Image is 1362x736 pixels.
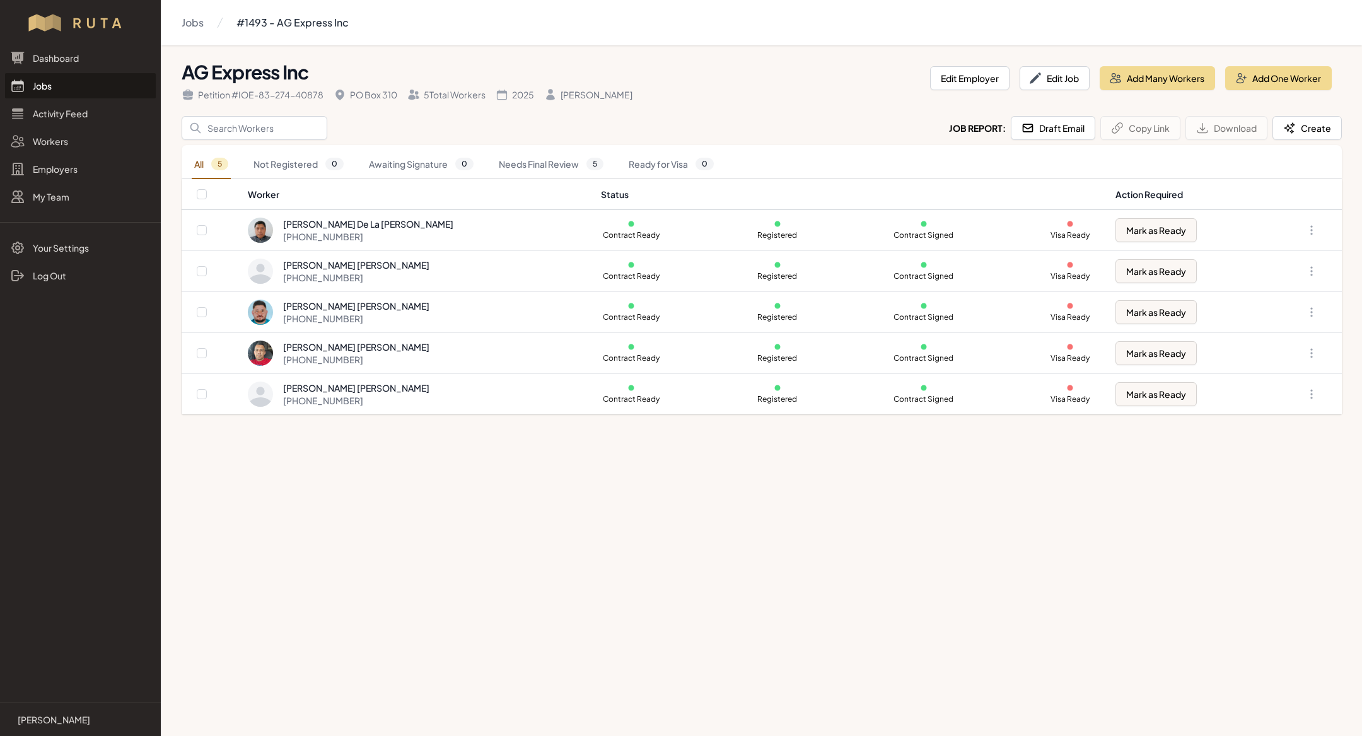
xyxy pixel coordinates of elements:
button: Mark as Ready [1115,382,1197,406]
p: Visa Ready [1040,271,1100,281]
h1: AG Express Inc [182,61,920,83]
button: Download [1185,116,1267,140]
nav: Breadcrumb [182,10,349,35]
a: Jobs [182,10,204,35]
button: Mark as Ready [1115,218,1197,242]
a: Ready for Visa [626,150,716,179]
button: Add Many Workers [1100,66,1215,90]
img: Workflow [26,13,134,33]
div: [PHONE_NUMBER] [283,394,429,407]
p: Registered [747,230,808,240]
div: [PERSON_NAME] [544,88,632,101]
p: Contract Signed [893,271,954,281]
span: 5 [211,158,228,170]
span: 0 [696,158,714,170]
p: Visa Ready [1040,312,1100,322]
a: Workers [5,129,156,154]
a: Needs Final Review [496,150,606,179]
p: Contract Signed [893,312,954,322]
a: [PERSON_NAME] [10,713,151,726]
a: #1493 - AG Express Inc [236,10,349,35]
a: Activity Feed [5,101,156,126]
a: My Team [5,184,156,209]
a: Dashboard [5,45,156,71]
p: Contract Ready [601,353,661,363]
a: Log Out [5,263,156,288]
div: PO Box 310 [334,88,397,101]
a: Awaiting Signature [366,150,476,179]
button: Copy Link [1100,116,1180,140]
input: Search Workers [182,116,327,140]
button: Mark as Ready [1115,259,1197,283]
button: Edit Job [1020,66,1090,90]
button: Add One Worker [1225,66,1332,90]
div: [PERSON_NAME] [PERSON_NAME] [283,341,429,353]
p: Contract Signed [893,230,954,240]
p: Contract Signed [893,394,954,404]
th: Status [593,179,1108,210]
p: Visa Ready [1040,394,1100,404]
p: Contract Ready [601,230,661,240]
p: Contract Signed [893,353,954,363]
p: Registered [747,353,808,363]
nav: Tabs [182,150,1342,179]
div: [PERSON_NAME] [PERSON_NAME] [283,259,429,271]
a: Your Settings [5,235,156,260]
span: 0 [455,158,474,170]
a: All [192,150,231,179]
p: Registered [747,312,808,322]
span: 5 [586,158,603,170]
div: [PERSON_NAME] [PERSON_NAME] [283,382,429,394]
a: Jobs [5,73,156,98]
button: Edit Employer [930,66,1010,90]
div: Petition # IOE-83-274-40878 [182,88,323,101]
p: Visa Ready [1040,353,1100,363]
div: 5 Total Workers [407,88,486,101]
div: [PHONE_NUMBER] [283,271,429,284]
div: [PHONE_NUMBER] [283,312,429,325]
p: Contract Ready [601,312,661,322]
p: Visa Ready [1040,230,1100,240]
div: [PERSON_NAME] [PERSON_NAME] [283,300,429,312]
button: Create [1272,116,1342,140]
div: [PHONE_NUMBER] [283,230,453,243]
p: [PERSON_NAME] [18,713,90,726]
div: 2025 [496,88,534,101]
div: [PERSON_NAME] De La [PERSON_NAME] [283,218,453,230]
button: Mark as Ready [1115,341,1197,365]
p: Contract Ready [601,394,661,404]
a: Not Registered [251,150,346,179]
div: [PHONE_NUMBER] [283,353,429,366]
p: Registered [747,271,808,281]
button: Draft Email [1011,116,1095,140]
p: Registered [747,394,808,404]
div: Worker [248,188,586,201]
span: 0 [325,158,344,170]
th: Action Required [1108,179,1264,210]
button: Mark as Ready [1115,300,1197,324]
a: Employers [5,156,156,182]
h2: Job Report: [949,122,1006,134]
p: Contract Ready [601,271,661,281]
